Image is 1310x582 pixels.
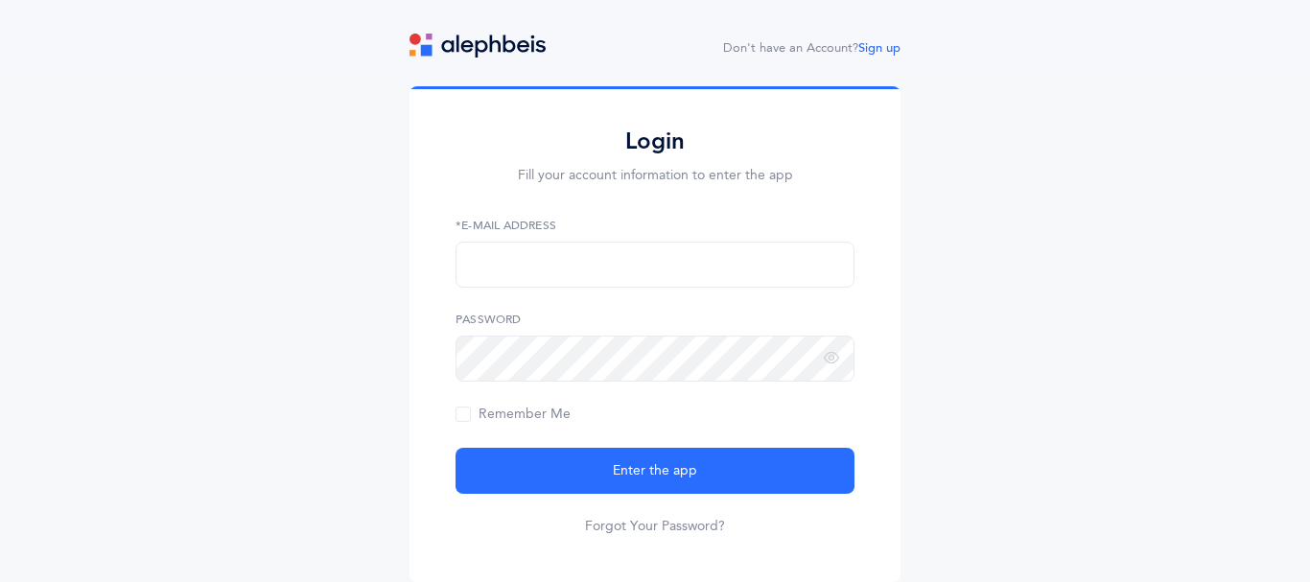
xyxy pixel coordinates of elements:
[613,461,697,481] span: Enter the app
[456,407,571,422] span: Remember Me
[456,448,854,494] button: Enter the app
[585,517,725,536] a: Forgot Your Password?
[858,41,901,55] a: Sign up
[409,34,546,58] img: logo.svg
[456,166,854,186] p: Fill your account information to enter the app
[456,127,854,156] h2: Login
[723,39,901,58] div: Don't have an Account?
[456,311,854,328] label: Password
[456,217,854,234] label: *E-Mail Address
